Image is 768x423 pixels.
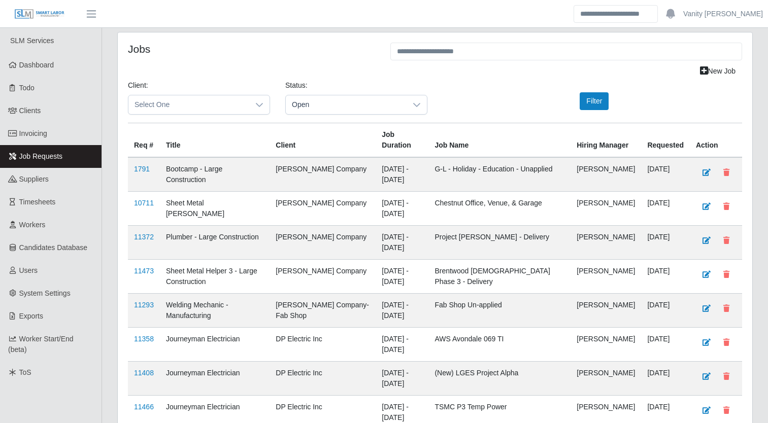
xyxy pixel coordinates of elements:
td: [DATE] [641,157,690,192]
td: [PERSON_NAME] [571,226,641,260]
td: Brentwood [DEMOGRAPHIC_DATA] Phase 3 - Delivery [428,260,571,294]
td: [PERSON_NAME] [571,157,641,192]
td: [DATE] - [DATE] [376,294,428,328]
td: [PERSON_NAME] [571,294,641,328]
th: Title [160,123,270,158]
td: [PERSON_NAME] [571,362,641,396]
span: Open [286,95,407,114]
td: Journeyman Electrician [160,328,270,362]
input: Search [574,5,658,23]
a: 11466 [134,403,154,411]
span: Users [19,266,38,274]
td: G-L - Holiday - Education - Unapplied [428,157,571,192]
span: Exports [19,312,43,320]
td: [DATE] - [DATE] [376,260,428,294]
td: [PERSON_NAME] [571,328,641,362]
span: System Settings [19,289,71,297]
td: [DATE] [641,192,690,226]
th: Client [270,123,376,158]
td: Plumber - Large Construction [160,226,270,260]
td: Project [PERSON_NAME] - Delivery [428,226,571,260]
span: Dashboard [19,61,54,69]
span: Timesheets [19,198,56,206]
span: Clients [19,107,41,115]
td: [DATE] - [DATE] [376,192,428,226]
td: [PERSON_NAME] Company [270,260,376,294]
span: Job Requests [19,152,63,160]
span: Select One [128,95,249,114]
a: 11358 [134,335,154,343]
a: New Job [693,62,742,80]
td: (New) LGES Project Alpha [428,362,571,396]
span: ToS [19,368,31,376]
a: 11473 [134,267,154,275]
td: DP Electric Inc [270,328,376,362]
td: Chestnut Office, Venue, & Garage [428,192,571,226]
a: 1791 [134,165,150,173]
td: [DATE] - [DATE] [376,226,428,260]
td: [DATE] [641,260,690,294]
a: 11372 [134,233,154,241]
td: [DATE] [641,328,690,362]
a: 10711 [134,199,154,207]
td: [DATE] - [DATE] [376,328,428,362]
a: 11293 [134,301,154,309]
th: Requested [641,123,690,158]
th: Job Name [428,123,571,158]
td: [DATE] [641,294,690,328]
td: Fab Shop Un-applied [428,294,571,328]
td: [DATE] - [DATE] [376,362,428,396]
th: Action [690,123,742,158]
label: Status: [285,80,308,91]
td: Journeyman Electrician [160,362,270,396]
a: 11408 [134,369,154,377]
span: SLM Services [10,37,54,45]
span: Suppliers [19,175,49,183]
a: Vanity [PERSON_NAME] [683,9,763,19]
td: DP Electric Inc [270,362,376,396]
h4: Jobs [128,43,375,55]
td: [DATE] [641,226,690,260]
img: SLM Logo [14,9,65,20]
th: Job Duration [376,123,428,158]
span: Todo [19,84,35,92]
td: [PERSON_NAME] Company [270,157,376,192]
td: [PERSON_NAME] Company- Fab Shop [270,294,376,328]
td: [PERSON_NAME] Company [270,226,376,260]
span: Invoicing [19,129,47,137]
span: Candidates Database [19,243,88,252]
td: [PERSON_NAME] [571,192,641,226]
span: Workers [19,221,46,229]
td: [DATE] [641,362,690,396]
td: Welding Mechanic - Manufacturing [160,294,270,328]
td: Sheet Metal [PERSON_NAME] [160,192,270,226]
td: Bootcamp - Large Construction [160,157,270,192]
td: [DATE] - [DATE] [376,157,428,192]
td: AWS Avondale 069 TI [428,328,571,362]
td: [PERSON_NAME] Company [270,192,376,226]
label: Client: [128,80,148,91]
td: [PERSON_NAME] [571,260,641,294]
th: Hiring Manager [571,123,641,158]
span: Worker Start/End (beta) [8,335,74,354]
td: Sheet Metal Helper 3 - Large Construction [160,260,270,294]
button: Filter [580,92,609,110]
th: Req # [128,123,160,158]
